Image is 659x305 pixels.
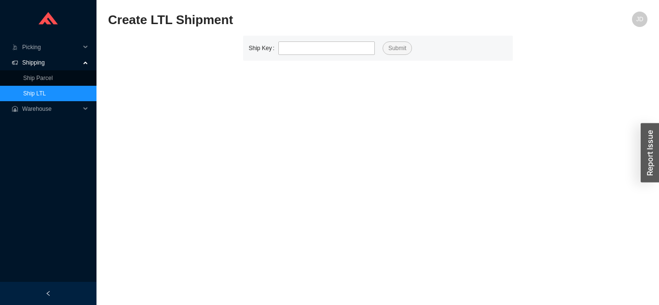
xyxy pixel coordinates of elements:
label: Ship Key [249,41,278,55]
a: Ship Parcel [23,75,53,81]
button: Submit [383,41,412,55]
h2: Create LTL Shipment [108,12,513,28]
span: left [45,291,51,296]
a: Ship LTL [23,90,46,97]
span: Shipping [22,55,80,70]
span: Picking [22,40,80,55]
span: JD [636,12,644,27]
span: Warehouse [22,101,80,117]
